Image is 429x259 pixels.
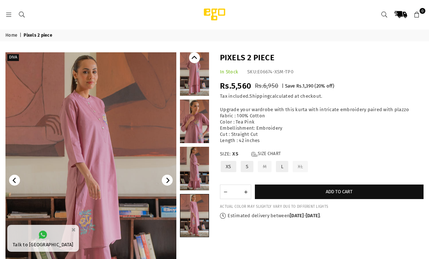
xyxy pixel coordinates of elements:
[282,83,284,89] span: |
[220,151,424,157] label: Size:
[255,185,424,199] button: Add to cart
[410,8,424,21] a: 0
[420,8,425,14] span: 0
[292,160,309,173] label: XL
[220,160,237,173] label: XS
[7,225,79,252] a: Talk to [GEOGRAPHIC_DATA]
[314,83,334,89] span: ( % off)
[189,52,200,63] button: Previous
[9,175,20,186] button: Previous
[162,175,173,186] button: Next
[20,33,23,39] span: |
[220,81,251,91] span: Rs.5,560
[220,93,424,100] div: Tax included. calculated at checkout.
[24,33,53,39] span: Pixels 2 piece
[255,82,278,90] span: Rs.6,950
[247,69,293,75] div: SKU:
[220,185,251,199] quantity-input: Quantity
[326,189,353,194] span: Add to cart
[220,69,238,74] span: In Stock
[316,83,321,89] span: 20
[290,213,304,218] time: [DATE]
[257,160,272,173] label: M
[5,33,19,39] a: Home
[220,52,424,64] h1: Pixels 2 piece
[251,151,281,157] a: Size Chart
[220,107,424,143] p: Upgrade your wardrobe with this kurta with intricate embroidery paired with plazzo Fabric : 100% ...
[257,69,293,74] span: E06674-XSM-TP0
[7,54,19,61] label: Diva
[15,12,28,17] a: Search
[285,83,295,89] span: Save
[220,213,424,219] p: Estimated delivery between - .
[275,160,289,173] label: L
[240,160,254,173] label: S
[220,205,424,209] div: ACTUAL COLOR MAY SLIGHTLY VARY DUE TO DIFFERENT LIGHTS
[249,93,270,99] a: Shipping
[378,8,391,21] a: Search
[2,12,15,17] a: Menu
[184,7,245,22] img: Ego
[232,151,247,157] span: XS
[296,83,313,89] span: Rs.1,390
[69,224,78,236] button: ×
[306,213,320,218] time: [DATE]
